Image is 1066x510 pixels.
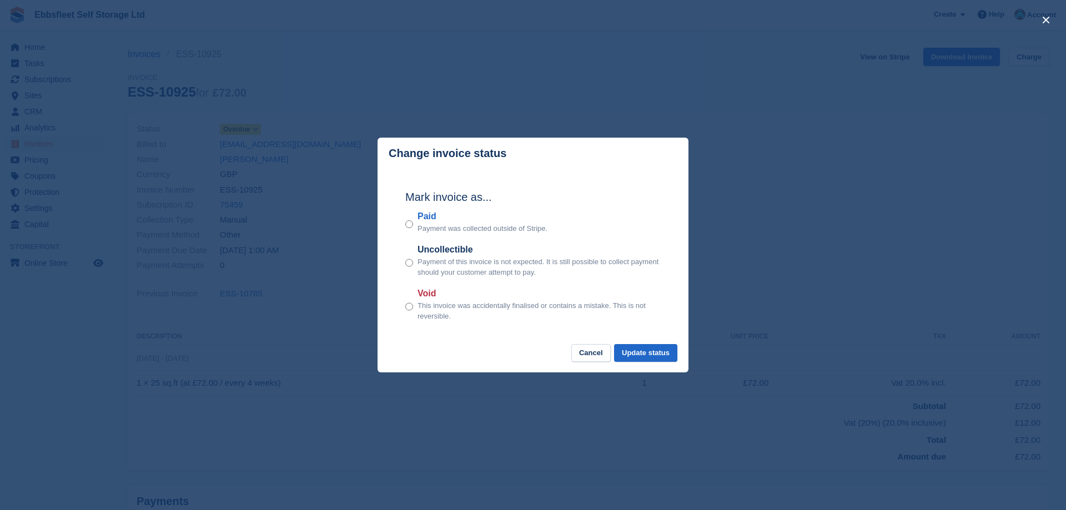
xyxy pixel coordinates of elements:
[418,223,547,234] p: Payment was collected outside of Stripe.
[418,256,661,278] p: Payment of this invoice is not expected. It is still possible to collect payment should your cust...
[614,344,677,362] button: Update status
[571,344,611,362] button: Cancel
[1037,11,1055,29] button: close
[418,210,547,223] label: Paid
[389,147,506,160] p: Change invoice status
[418,287,661,300] label: Void
[405,189,661,205] h2: Mark invoice as...
[418,300,661,322] p: This invoice was accidentally finalised or contains a mistake. This is not reversible.
[418,243,661,256] label: Uncollectible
